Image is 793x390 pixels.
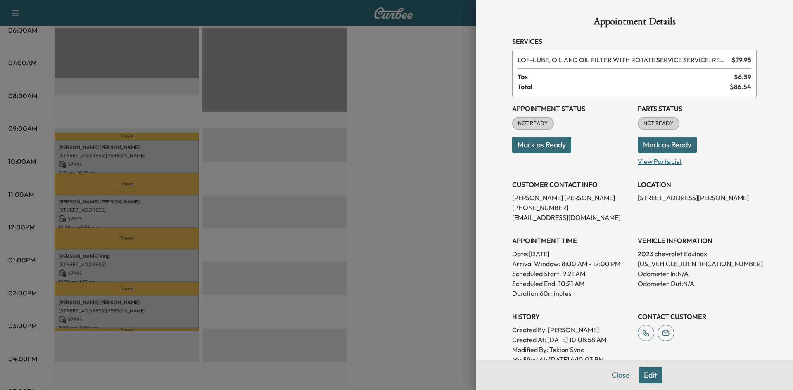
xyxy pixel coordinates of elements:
p: [PERSON_NAME] [PERSON_NAME] [512,193,631,203]
p: Modified By : Tekion Sync [512,345,631,355]
p: Scheduled Start: [512,269,561,279]
p: View Parts List [638,153,757,166]
span: NOT READY [513,119,553,128]
span: Total [518,82,730,92]
p: 10:21 AM [558,279,584,288]
p: Arrival Window: [512,259,631,269]
p: Created At : [DATE] 10:08:58 AM [512,335,631,345]
span: NOT READY [639,119,679,128]
p: Scheduled End: [512,279,557,288]
p: Date: [DATE] [512,249,631,259]
button: Mark as Ready [512,137,571,153]
h3: Appointment Status [512,104,631,113]
span: Tax [518,72,734,82]
p: [STREET_ADDRESS][PERSON_NAME] [638,193,757,203]
button: Mark as Ready [638,137,697,153]
span: 8:00 AM - 12:00 PM [562,259,620,269]
h3: CONTACT CUSTOMER [638,312,757,321]
h3: VEHICLE INFORMATION [638,236,757,246]
p: Modified At : [DATE] 4:10:03 PM [512,355,631,364]
span: $ 86.54 [730,82,751,92]
span: LUBE, OIL AND OIL FILTER WITH ROTATE SERVICE SERVICE. RESET OIL LIFE MONITOR. HAZARDOUS WASTE FEE... [518,55,728,65]
h1: Appointment Details [512,17,757,30]
p: Created By : [PERSON_NAME] [512,325,631,335]
p: 2023 chevrolet Equinox [638,249,757,259]
h3: CUSTOMER CONTACT INFO [512,180,631,189]
p: Odometer In: N/A [638,269,757,279]
p: Duration: 60 minutes [512,288,631,298]
button: Edit [639,367,662,383]
p: 9:21 AM [563,269,585,279]
p: [PHONE_NUMBER] [512,203,631,213]
h3: Parts Status [638,104,757,113]
p: Odometer Out: N/A [638,279,757,288]
span: $ 6.59 [734,72,751,82]
span: $ 79.95 [731,55,751,65]
h3: History [512,312,631,321]
p: [US_VEHICLE_IDENTIFICATION_NUMBER] [638,259,757,269]
button: Close [606,367,635,383]
h3: APPOINTMENT TIME [512,236,631,246]
h3: LOCATION [638,180,757,189]
p: [EMAIL_ADDRESS][DOMAIN_NAME] [512,213,631,222]
h3: Services [512,36,757,46]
